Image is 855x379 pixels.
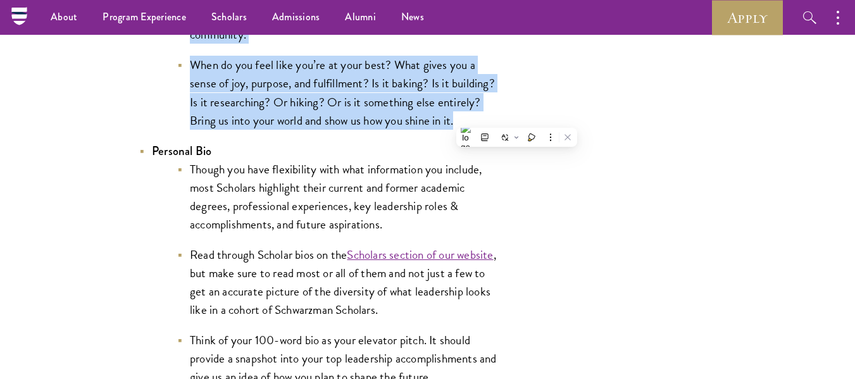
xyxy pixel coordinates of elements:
a: Scholars section of our website [347,245,493,264]
li: Read through Scholar bios on the , but make sure to read most or all of them and not just a few t... [177,245,500,319]
strong: Personal Bio [152,142,211,159]
li: Though you have flexibility with what information you include, most Scholars highlight their curr... [177,160,500,233]
li: When do you feel like you’re at your best? What gives you a sense of joy, purpose, and fulfillmen... [177,56,500,129]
